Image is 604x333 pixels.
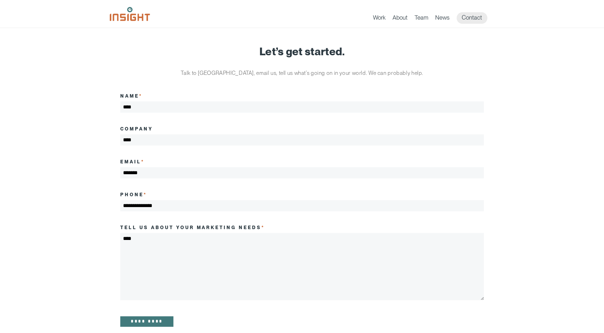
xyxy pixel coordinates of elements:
[110,7,150,21] img: Insight Marketing Design
[373,12,494,24] nav: primary navigation menu
[456,12,487,24] a: Contact
[120,225,265,230] label: Tell us about your marketing needs
[120,126,153,132] label: Company
[415,14,428,24] a: Team
[120,159,145,164] label: Email
[435,14,450,24] a: News
[120,192,147,197] label: Phone
[373,14,386,24] a: Work
[171,68,433,78] p: Talk to [GEOGRAPHIC_DATA], email us, tell us what’s going on in your world. We can probably help.
[393,14,408,24] a: About
[120,45,484,57] h1: Let’s get started.
[120,93,143,99] label: Name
